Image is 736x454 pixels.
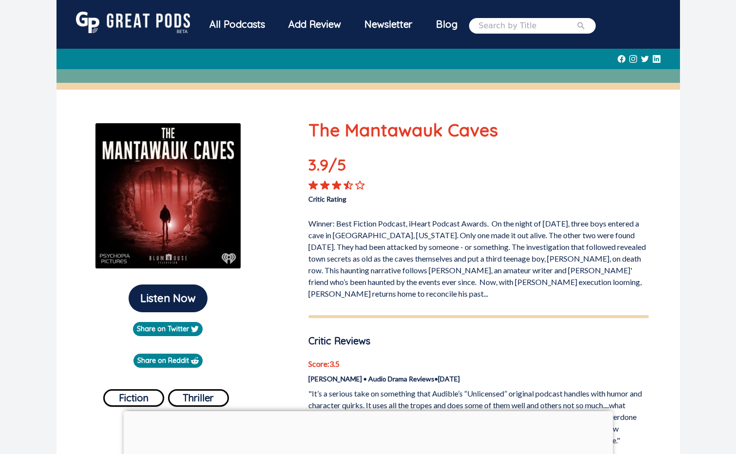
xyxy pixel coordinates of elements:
[168,389,229,407] button: Thriller
[308,214,649,300] p: Winner: Best Fiction Podcast, iHeart Podcast Awards. On the night of [DATE], three boys entered a...
[308,374,649,384] p: [PERSON_NAME] • Audio Drama Reviews • [DATE]
[129,284,208,312] button: Listen Now
[277,12,353,37] a: Add Review
[479,20,576,32] input: Search by Title
[103,389,164,407] button: Fiction
[308,190,478,204] p: Critic Rating
[308,334,649,348] p: Critic Reviews
[308,388,649,446] p: "It’s a serious take on something that Audible’s “Unlicensed” original podcast handles with humor...
[308,117,649,143] p: The Mantawauk Caves
[76,12,190,33] img: GreatPods
[353,12,424,39] a: Newsletter
[133,322,203,336] a: Share on Twitter
[64,424,272,439] p: Podcast Trailer
[353,12,424,37] div: Newsletter
[133,354,203,368] a: Share on Reddit
[308,358,649,370] p: Score: 3.5
[198,12,277,37] div: All Podcasts
[168,385,229,407] a: Thriller
[308,153,377,180] p: 3.9 /5
[424,12,469,37] a: Blog
[198,12,277,39] a: All Podcasts
[103,385,164,407] a: Fiction
[95,123,241,269] img: The Mantawauk Caves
